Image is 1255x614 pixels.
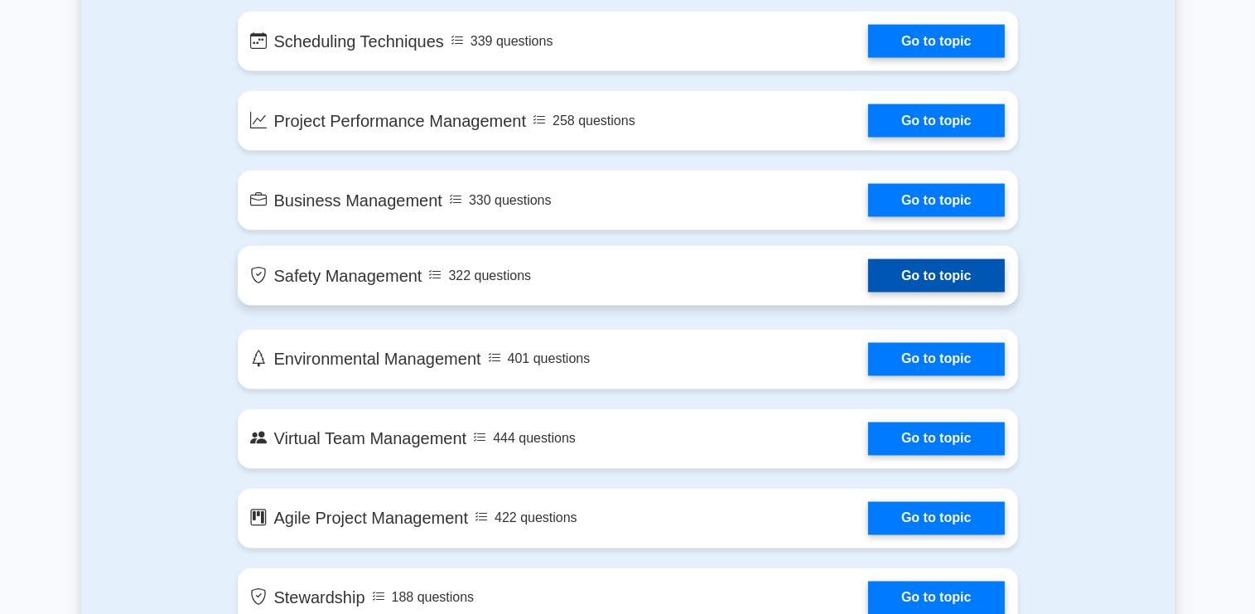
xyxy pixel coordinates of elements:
a: Go to topic [868,423,1004,456]
a: Go to topic [868,259,1004,292]
a: Go to topic [868,502,1004,535]
a: Go to topic [868,184,1004,217]
a: Go to topic [868,25,1004,58]
a: Go to topic [868,104,1004,138]
a: Go to topic [868,343,1004,376]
